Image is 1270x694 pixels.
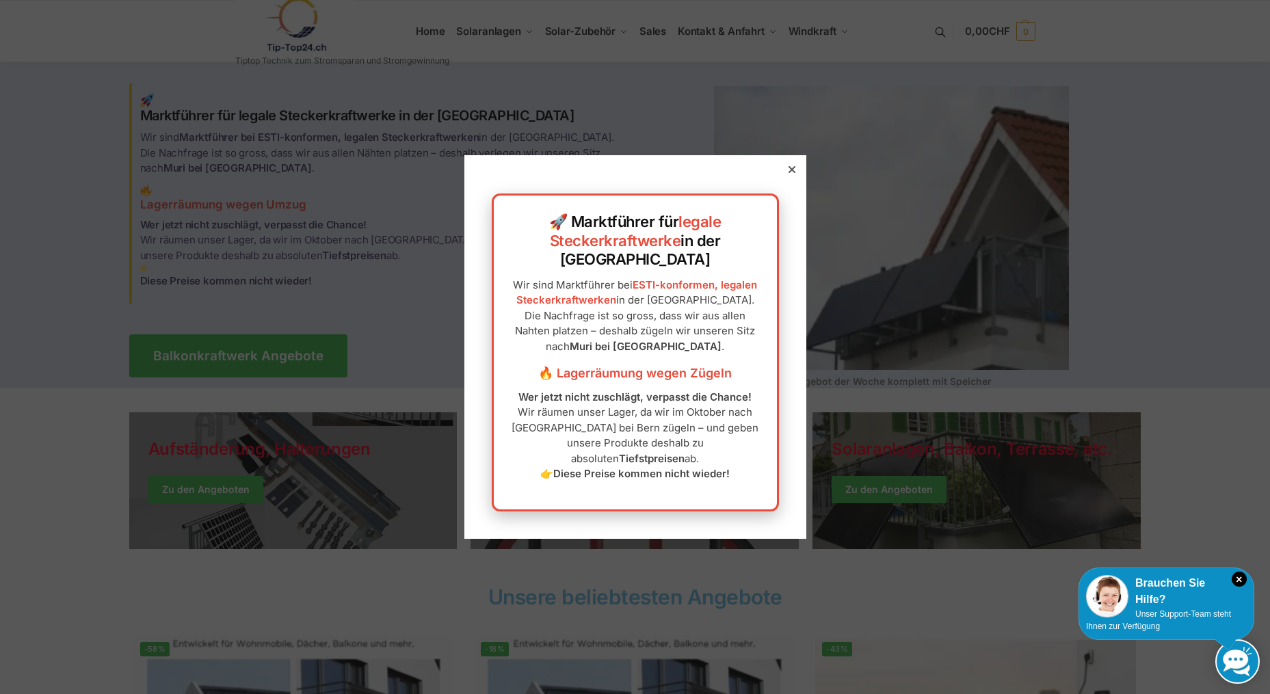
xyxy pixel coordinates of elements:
span: Unser Support-Team steht Ihnen zur Verfügung [1086,609,1231,631]
strong: Wer jetzt nicht zuschlägt, verpasst die Chance! [518,390,752,403]
h3: 🔥 Lagerräumung wegen Zügeln [507,364,763,382]
a: legale Steckerkraftwerke [550,213,722,250]
p: Wir sind Marktführer bei in der [GEOGRAPHIC_DATA]. Die Nachfrage ist so gross, dass wir aus allen... [507,278,763,355]
img: Customer service [1086,575,1128,617]
strong: Tiefstpreisen [619,452,685,465]
h2: 🚀 Marktführer für in der [GEOGRAPHIC_DATA] [507,213,763,269]
div: Brauchen Sie Hilfe? [1086,575,1247,608]
strong: Muri bei [GEOGRAPHIC_DATA] [570,340,722,353]
strong: Diese Preise kommen nicht wieder! [553,467,730,480]
i: Schließen [1232,572,1247,587]
p: Wir räumen unser Lager, da wir im Oktober nach [GEOGRAPHIC_DATA] bei Bern zügeln – und geben unse... [507,390,763,482]
a: ESTI-konformen, legalen Steckerkraftwerken [516,278,758,307]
